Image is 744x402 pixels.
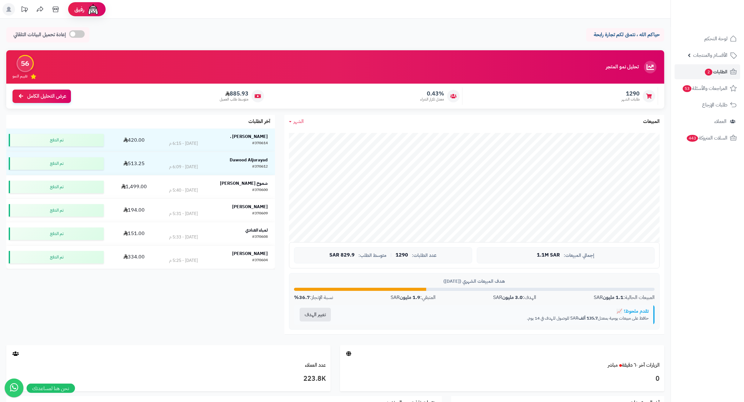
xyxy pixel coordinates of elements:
[220,90,248,97] span: 885.93
[252,234,268,240] div: #370608
[578,315,598,321] strong: 135.7 ألف
[106,129,162,152] td: 420.00
[675,130,740,145] a: السلات المتروكة443
[106,175,162,199] td: 1,499.00
[702,100,727,109] span: طلبات الإرجاع
[11,374,326,384] h3: 223.8K
[293,118,304,125] span: الشهر
[675,81,740,96] a: المراجعات والأسئلة53
[396,252,408,258] span: 1290
[9,134,104,146] div: تم الدفع
[252,164,268,170] div: #370612
[686,135,699,142] span: 443
[230,133,268,140] strong: [PERSON_NAME] .
[606,64,639,70] h3: تحليل نمو المتجر
[220,97,248,102] span: متوسط طلب العميل
[675,64,740,79] a: الطلبات2
[493,294,536,301] div: الهدف: SAR
[704,67,727,76] span: الطلبات
[608,361,660,369] a: الزيارات آخر ٦٠ دقيقةمباشر
[603,294,623,301] strong: 1.1 مليون
[252,187,268,194] div: #370600
[686,134,727,142] span: السلات المتروكة
[169,211,198,217] div: [DATE] - 5:31 م
[248,119,270,125] h3: آخر الطلبات
[106,222,162,245] td: 151.00
[230,157,268,163] strong: Dawood Aljurayad
[682,84,727,93] span: المراجعات والأسئلة
[400,294,420,301] strong: 1.9 مليون
[329,252,355,258] span: 829.9 SAR
[169,234,198,240] div: [DATE] - 5:33 م
[675,114,740,129] a: العملاء
[358,253,387,258] span: متوسط الطلب:
[502,294,523,301] strong: 3.0 مليون
[220,180,268,187] strong: شموخ [PERSON_NAME]
[682,85,692,92] span: 53
[245,227,268,233] strong: لمياء الغنادي
[300,308,331,321] button: تغيير الهدف
[702,6,738,19] img: logo-2.png
[345,374,660,384] h3: 0
[390,253,392,257] span: |
[9,157,104,170] div: تم الدفع
[9,181,104,193] div: تم الدفع
[74,6,84,13] span: رفيق
[17,3,32,17] a: تحديثات المنصة
[341,308,649,315] div: تقدم ملحوظ! 📈
[608,361,618,369] small: مباشر
[594,294,655,301] div: المبيعات الحالية: SAR
[232,203,268,210] strong: [PERSON_NAME]
[12,74,27,79] span: تقييم النمو
[169,257,198,264] div: [DATE] - 5:25 م
[420,90,444,97] span: 0.43%
[391,294,436,301] div: المتبقي: SAR
[294,294,310,301] strong: 36.7%
[106,199,162,222] td: 194.00
[106,246,162,269] td: 334.00
[9,251,104,263] div: تم الدفع
[232,250,268,257] strong: [PERSON_NAME]
[294,278,655,285] div: هدف المبيعات الشهري ([DATE])
[252,211,268,217] div: #370609
[305,361,326,369] a: عدد العملاء
[622,97,640,102] span: طلبات الشهر
[714,117,727,126] span: العملاء
[9,204,104,217] div: تم الدفع
[643,119,660,125] h3: المبيعات
[622,90,640,97] span: 1290
[412,253,437,258] span: عدد الطلبات:
[106,152,162,175] td: 513.25
[169,187,198,194] div: [DATE] - 5:40 م
[13,31,66,38] span: إعادة تحميل البيانات التلقائي
[675,97,740,112] a: طلبات الإرجاع
[341,315,649,321] p: حافظ على مبيعات يومية بمعدل SAR للوصول للهدف في 14 يوم.
[27,93,66,100] span: عرض التحليل الكامل
[693,51,727,60] span: الأقسام والمنتجات
[420,97,444,102] span: معدل تكرار الشراء
[537,252,560,258] span: 1.1M SAR
[252,140,268,147] div: #370614
[169,164,198,170] div: [DATE] - 6:09 م
[294,294,333,301] div: نسبة الإنجاز:
[705,68,713,76] span: 2
[169,140,198,147] div: [DATE] - 6:15 م
[675,31,740,46] a: لوحة التحكم
[591,31,660,38] p: حياكم الله ، نتمنى لكم تجارة رابحة
[289,118,304,125] a: الشهر
[564,253,594,258] span: إجمالي المبيعات:
[252,257,268,264] div: #370604
[12,90,71,103] a: عرض التحليل الكامل
[704,34,727,43] span: لوحة التحكم
[9,228,104,240] div: تم الدفع
[87,3,99,16] img: ai-face.png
